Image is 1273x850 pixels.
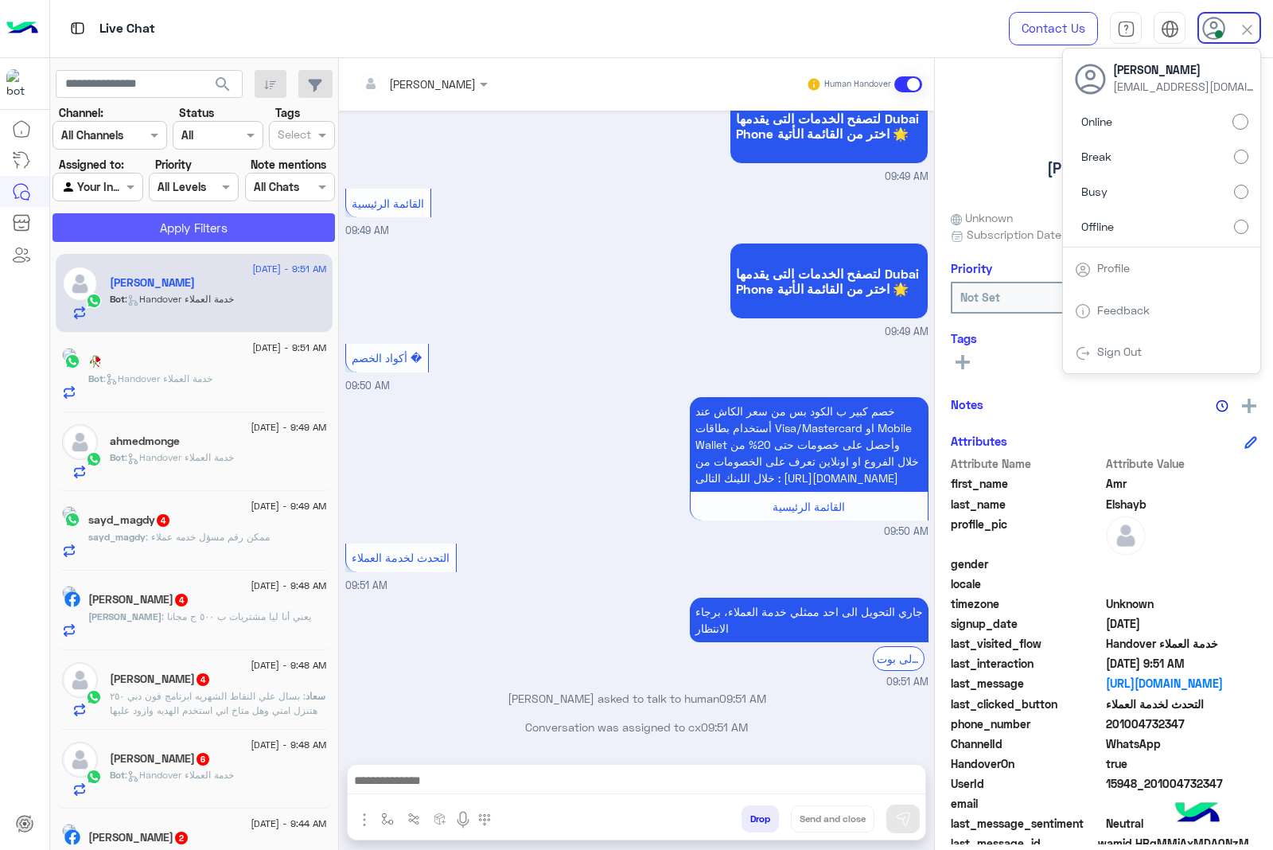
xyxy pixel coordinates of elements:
a: Contact Us [1009,12,1098,45]
span: التحدث لخدمة العملاء [1106,696,1258,712]
button: Drop [742,805,779,832]
span: Break [1081,148,1111,165]
span: Subscription Date : [DATE] [967,226,1104,243]
span: HandoverOn [951,755,1103,772]
span: last_visited_flow [951,635,1103,652]
label: Status [179,104,214,121]
p: 18/8/2025, 9:51 AM [690,598,928,642]
span: 09:51 AM [701,720,748,734]
h5: Mahdy Essam [88,831,189,844]
span: Amr [1106,475,1258,492]
img: hulul-logo.png [1170,786,1225,842]
h5: [PERSON_NAME] [1047,159,1162,177]
span: : Handover خدمة العملاء [103,372,212,384]
span: [DATE] - 9:48 AM [251,658,326,673]
img: Trigger scenario [407,813,420,825]
img: picture [62,586,76,600]
span: last_clicked_button [951,696,1103,712]
span: 2 [175,832,188,844]
span: [PERSON_NAME] [88,610,162,622]
p: 18/8/2025, 9:50 AM [690,397,928,492]
label: Channel: [59,104,103,121]
img: notes [1216,400,1228,412]
span: يعني أنا ليا مشتريات ب ٥٠٠ ج مجانا [162,610,311,622]
span: 09:51 AM [719,692,766,705]
span: Elshayb [1106,496,1258,513]
span: locale [951,575,1103,592]
span: لتصفح الخدمات التى يقدمها Dubai Phone اختر من القائمة الأتية 🌟 [736,266,922,296]
input: Busy [1234,185,1248,199]
button: search [204,70,243,104]
span: [DATE] - 9:48 AM [251,579,326,593]
img: defaultAdmin.png [62,266,98,302]
span: خصم كبير ب الكود بس من سعر الكاش عند أستخدام بطاقات Visa/Mastercard او Mobile Wallet وأحصل على خص... [695,404,919,485]
img: picture [62,348,76,362]
h6: Attributes [951,434,1007,448]
span: search [213,75,232,94]
span: Bot [110,451,125,463]
img: send voice note [454,810,473,829]
img: tab [1075,303,1091,319]
div: Select [275,126,311,146]
span: Bot [88,372,103,384]
label: Priority [155,156,192,173]
h5: sayd_magdy [88,513,171,527]
span: Unknown [951,209,1013,226]
img: tab [1075,345,1091,361]
span: 2 [1106,735,1258,752]
a: Profile [1097,261,1130,275]
span: أكواد الخصم � [352,351,422,365]
span: 09:51 AM [345,579,387,591]
span: 6 [197,753,209,766]
span: UserId [951,775,1103,792]
span: 2025-08-18T06:47:06.757Z [1106,615,1258,632]
img: select flow [381,813,394,825]
span: [DATE] - 9:44 AM [251,817,326,831]
img: picture [62,506,76,521]
img: close [1238,21,1256,39]
span: Busy [1081,183,1108,200]
span: Online [1081,113,1112,130]
span: last_name [951,496,1103,513]
img: tab [1117,20,1135,38]
span: first_name [951,475,1103,492]
span: 201004732347 [1106,715,1258,732]
span: Offline [1081,218,1114,235]
span: 0 [1106,815,1258,832]
span: true [1106,755,1258,772]
span: 09:50 AM [884,524,928,540]
span: sayd_magdy [88,531,146,543]
img: WhatsApp [64,353,80,369]
button: Apply Filters [53,213,335,242]
span: : Handover خدمة العملاء [125,293,234,305]
span: 09:49 AM [885,170,928,185]
img: send message [895,811,911,827]
span: null [1106,795,1258,812]
img: make a call [478,813,491,826]
span: لتصفح الخدمات التى يقدمها Dubai Phone اختر من القائمة الأتية 🌟 [736,111,922,141]
label: Tags [275,104,300,121]
button: Send and close [791,805,874,832]
span: Attribute Value [1106,455,1258,472]
span: [DATE] - 9:49 AM [251,499,326,513]
span: [DATE] - 9:51 AM [252,341,326,355]
span: 15948_201004732347 [1106,775,1258,792]
button: select flow [375,805,401,832]
span: ChannelId [951,735,1103,752]
h5: ahmedmonge [110,435,180,448]
img: Facebook [64,829,80,845]
img: Facebook [64,591,80,607]
p: Conversation was assigned to cx [345,719,928,735]
img: WhatsApp [64,512,80,528]
img: send attachment [355,810,374,829]
input: Offline [1234,220,1248,234]
span: التحدث لخدمة العملاء [352,551,450,564]
a: tab [1110,12,1142,45]
h5: 🥀 [88,355,102,368]
span: [EMAIL_ADDRESS][DOMAIN_NAME] [1113,78,1256,95]
p: [PERSON_NAME] asked to talk to human [345,690,928,707]
span: 09:49 AM [885,325,928,340]
div: الرجوع الى بوت [873,646,925,671]
img: WhatsApp [86,293,102,309]
span: [DATE] - 9:48 AM [251,738,326,752]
